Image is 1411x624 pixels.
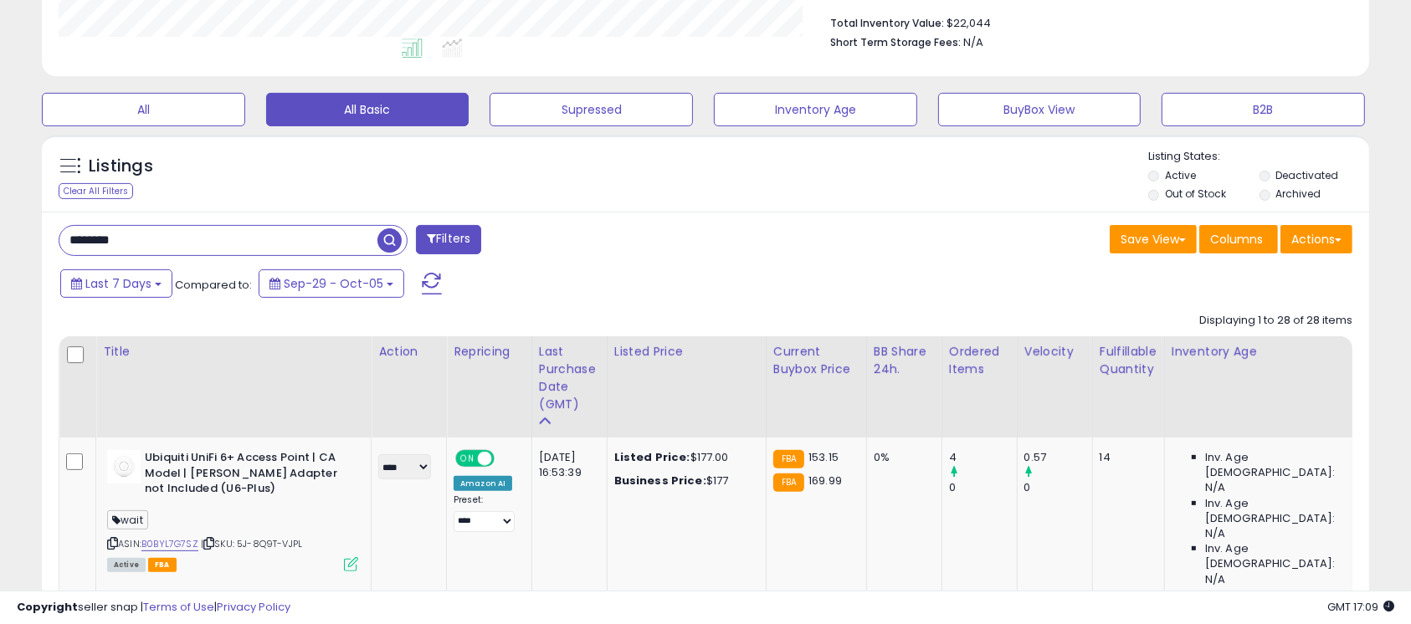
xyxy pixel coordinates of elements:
[217,599,290,615] a: Privacy Policy
[454,494,519,532] div: Preset:
[1165,168,1196,182] label: Active
[85,275,151,292] span: Last 7 Days
[938,93,1142,126] button: BuyBox View
[42,93,245,126] button: All
[1205,572,1225,587] span: N/A
[1148,149,1368,165] p: Listing States:
[454,476,512,491] div: Amazon AI
[141,537,198,551] a: B0BYL7G7SZ
[949,480,1017,495] div: 0
[1205,541,1358,571] span: Inv. Age [DEMOGRAPHIC_DATA]:
[539,450,594,480] div: [DATE] 16:53:39
[89,155,153,178] h5: Listings
[714,93,917,126] button: Inventory Age
[107,558,146,572] span: All listings currently available for purchase on Amazon
[1205,526,1225,541] span: N/A
[808,449,839,465] span: 153.15
[60,269,172,298] button: Last 7 Days
[1024,450,1092,465] div: 0.57
[1100,343,1157,378] div: Fulfillable Quantity
[490,93,693,126] button: Supressed
[773,450,804,468] small: FBA
[1024,480,1092,495] div: 0
[1110,225,1197,253] button: Save View
[614,450,753,465] div: $177.00
[830,35,961,49] b: Short Term Storage Fees:
[17,599,78,615] strong: Copyright
[949,343,1010,378] div: Ordered Items
[175,277,252,293] span: Compared to:
[1162,93,1365,126] button: B2B
[259,269,404,298] button: Sep-29 - Oct-05
[107,510,148,529] span: wait
[874,343,935,378] div: BB Share 24h.
[539,343,600,413] div: Last Purchase Date (GMT)
[614,449,690,465] b: Listed Price:
[614,473,706,488] b: Business Price:
[1205,480,1225,495] span: N/A
[284,275,383,292] span: Sep-29 - Oct-05
[830,16,944,30] b: Total Inventory Value:
[1280,225,1352,253] button: Actions
[1205,496,1358,526] span: Inv. Age [DEMOGRAPHIC_DATA]:
[1275,168,1338,182] label: Deactivated
[1100,450,1152,465] div: 14
[1024,343,1085,361] div: Velocity
[874,450,929,465] div: 0%
[614,343,759,361] div: Listed Price
[145,450,348,501] b: Ubiquiti UniFi 6+ Access Point | CA Model | [PERSON_NAME] Adapter not Included (U6-Plus)
[1210,231,1263,248] span: Columns
[266,93,469,126] button: All Basic
[59,183,133,199] div: Clear All Filters
[1172,343,1364,361] div: Inventory Age
[416,225,481,254] button: Filters
[148,558,177,572] span: FBA
[1205,450,1358,480] span: Inv. Age [DEMOGRAPHIC_DATA]:
[372,336,447,437] th: CSV column name: cust_attr_2_Action
[457,452,478,466] span: ON
[773,473,804,492] small: FBA
[17,600,290,616] div: seller snap | |
[963,34,983,50] span: N/A
[949,450,1017,465] div: 4
[107,450,358,570] div: ASIN:
[1327,599,1394,615] span: 2025-10-13 17:09 GMT
[1199,313,1352,329] div: Displaying 1 to 28 of 28 items
[107,450,141,483] img: 210tSdbNFsL._SL40_.jpg
[1165,187,1226,201] label: Out of Stock
[614,473,753,488] div: $177
[103,343,364,361] div: Title
[773,343,859,378] div: Current Buybox Price
[143,599,214,615] a: Terms of Use
[1275,187,1321,201] label: Archived
[454,343,525,361] div: Repricing
[492,452,519,466] span: OFF
[1199,225,1278,253] button: Columns
[808,473,842,488] span: 169.99
[378,343,439,361] div: Action
[830,12,1340,32] li: $22,044
[201,537,302,550] span: | SKU: 5J-8Q9T-VJPL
